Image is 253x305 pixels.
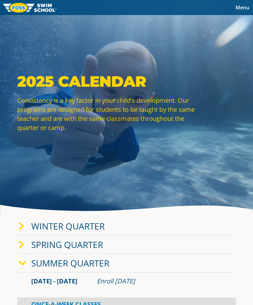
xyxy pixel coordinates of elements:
img: FOSS Swim School Logo [3,3,57,13]
strong: 2025 Calendar [17,72,146,90]
a: Winter Quarter [31,220,105,232]
div: Enroll [DATE] [97,277,222,286]
a: Summer Quarter [31,257,109,269]
span: Menu [236,4,249,11]
button: Toggle navigation [232,3,253,12]
a: Spring Quarter [31,239,103,251]
p: Consistency is a key factor in your child's development. Our programs are designed for students t... [17,96,198,132]
span: [DATE] - [DATE] [31,277,77,285]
